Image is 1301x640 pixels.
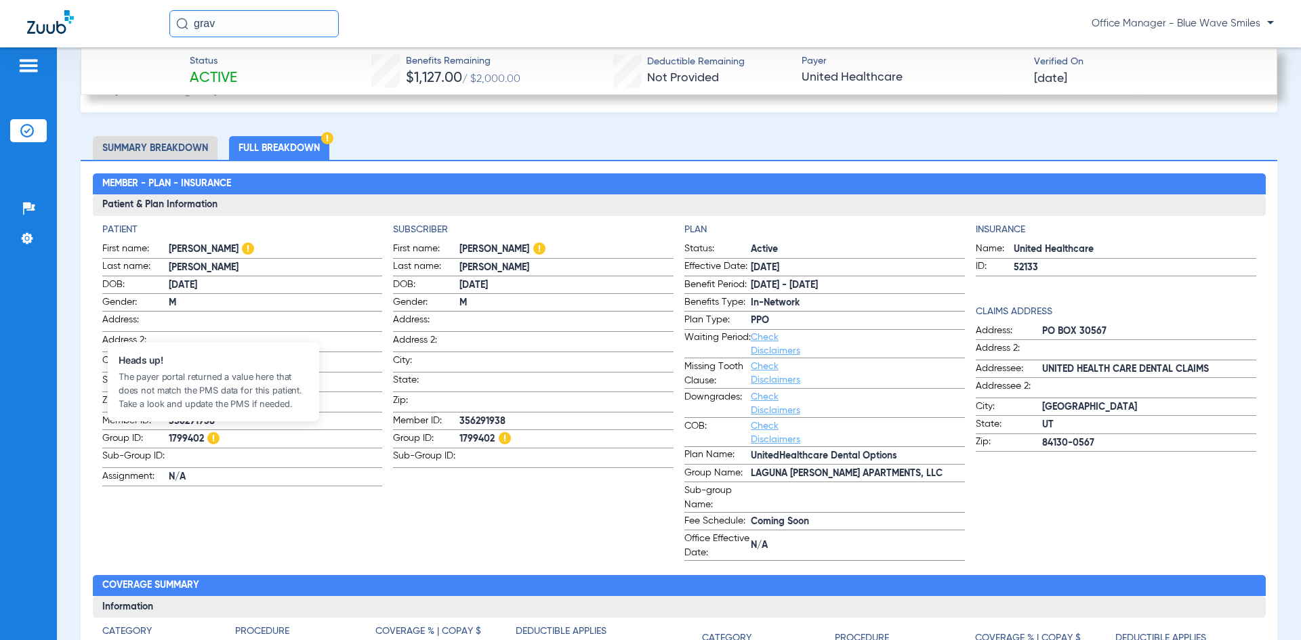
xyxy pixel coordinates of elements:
[119,370,308,410] div: The payer portal returned a value here that does not match the PMS data for this patient. Take a ...
[1042,418,1256,432] span: UT
[393,449,459,467] span: Sub-Group ID:
[393,295,459,312] span: Gender:
[169,432,383,446] span: 1799402
[684,390,751,417] span: Downgrades:
[1014,261,1256,275] span: 52133
[976,223,1256,237] h4: Insurance
[169,414,383,429] span: 356291938
[393,414,459,430] span: Member ID:
[190,54,237,68] span: Status
[684,242,751,258] span: Status:
[102,278,169,294] span: DOB:
[684,313,751,329] span: Plan Type:
[102,373,169,391] span: State:
[102,242,169,258] span: First name:
[459,278,674,293] span: [DATE]
[93,173,1266,195] h2: Member - Plan - Insurance
[459,296,674,310] span: M
[235,624,289,639] h4: Procedure
[751,538,965,553] span: N/A
[684,514,751,530] span: Fee Schedule:
[1042,324,1256,339] span: PO BOX 30567
[406,54,520,68] span: Benefits Remaining
[647,55,745,69] span: Deductible Remaining
[27,10,74,34] img: Zuub Logo
[169,278,383,293] span: [DATE]
[393,393,459,412] span: Zip:
[102,624,152,639] h4: Category
[169,10,339,37] input: Search for patients
[393,373,459,391] span: State:
[1042,436,1256,450] span: 84130-0567
[751,296,965,310] span: In-Network
[684,278,751,294] span: Benefit Period:
[1034,70,1067,87] span: [DATE]
[102,414,169,430] span: Member ID:
[190,69,237,88] span: Active
[751,261,965,275] span: [DATE]
[684,295,751,312] span: Benefits Type:
[751,449,965,463] span: UnitedHealthcare Dental Options
[533,242,545,255] img: Hazard
[751,314,965,328] span: PPO
[18,58,39,74] img: hamburger-icon
[393,259,459,276] span: Last name:
[393,354,459,372] span: City:
[976,259,1014,276] span: ID:
[207,432,220,444] img: Hazard
[684,466,751,482] span: Group Name:
[393,242,459,258] span: First name:
[1034,55,1255,69] span: Verified On
[976,341,1042,360] span: Address 2:
[459,242,674,257] span: [PERSON_NAME]
[393,223,674,237] app-breakdown-title: Subscriber
[976,379,1042,398] span: Addressee 2:
[751,242,965,257] span: Active
[93,575,1266,597] h2: Coverage Summary
[102,354,169,372] span: City:
[751,392,800,415] a: Check Disclaimers
[242,242,254,255] img: Hazard
[406,71,462,85] span: $1,127.00
[976,362,1042,378] span: Addressee:
[751,333,800,356] a: Check Disclaimers
[976,400,1042,416] span: City:
[459,414,674,429] span: 356291938
[229,136,329,160] li: Full Breakdown
[462,74,520,85] span: / $2,000.00
[102,295,169,312] span: Gender:
[1233,575,1301,640] iframe: Chat Widget
[102,223,383,237] h4: Patient
[1042,362,1256,377] span: UNITED HEALTH CARE DENTAL CLAIMS
[102,393,169,412] span: Zip:
[169,242,383,257] span: [PERSON_NAME]
[102,469,169,486] span: Assignment:
[976,435,1042,451] span: Zip:
[93,136,218,160] li: Summary Breakdown
[751,467,965,481] span: LAGUNA [PERSON_NAME] APARTMENTS, LLC
[976,305,1256,319] h4: Claims Address
[684,419,751,446] span: COB:
[169,296,383,310] span: M
[976,324,1042,340] span: Address:
[684,330,751,358] span: Waiting Period:
[93,194,1266,216] h3: Patient & Plan Information
[684,360,751,388] span: Missing Tooth Clause:
[976,417,1042,433] span: State:
[647,72,719,84] span: Not Provided
[499,432,511,444] img: Hazard
[102,431,169,448] span: Group ID:
[751,278,965,293] span: [DATE] - [DATE]
[375,624,481,639] h4: Coverage % | Copay $
[802,69,1023,86] span: United Healthcare
[102,313,169,331] span: Address:
[459,432,674,446] span: 1799402
[393,333,459,351] span: Address 2:
[1014,242,1256,257] span: United Healthcare
[684,259,751,276] span: Effective Date:
[802,54,1023,68] span: Payer
[169,261,383,275] span: [PERSON_NAME]
[102,333,169,351] span: Address 2:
